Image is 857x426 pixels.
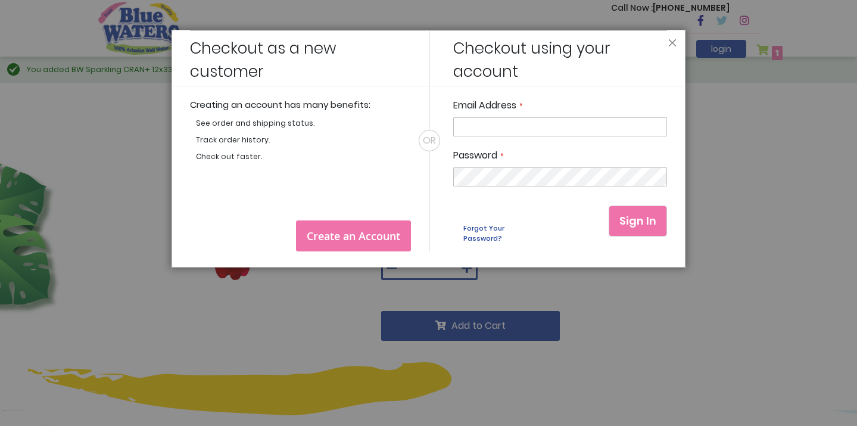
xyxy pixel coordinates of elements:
span: Create an Account [307,229,400,243]
span: Email Address [453,98,516,112]
span: Sign In [619,213,656,228]
li: Check out faster. [196,151,411,162]
span: Password [453,148,497,162]
p: Creating an account has many benefits: [190,98,411,112]
a: Create an Account [296,220,411,251]
button: Sign In [609,206,667,237]
a: Forgot Your Password? [453,215,534,251]
li: See order and shipping status. [196,118,411,129]
li: Track order history. [196,135,411,145]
